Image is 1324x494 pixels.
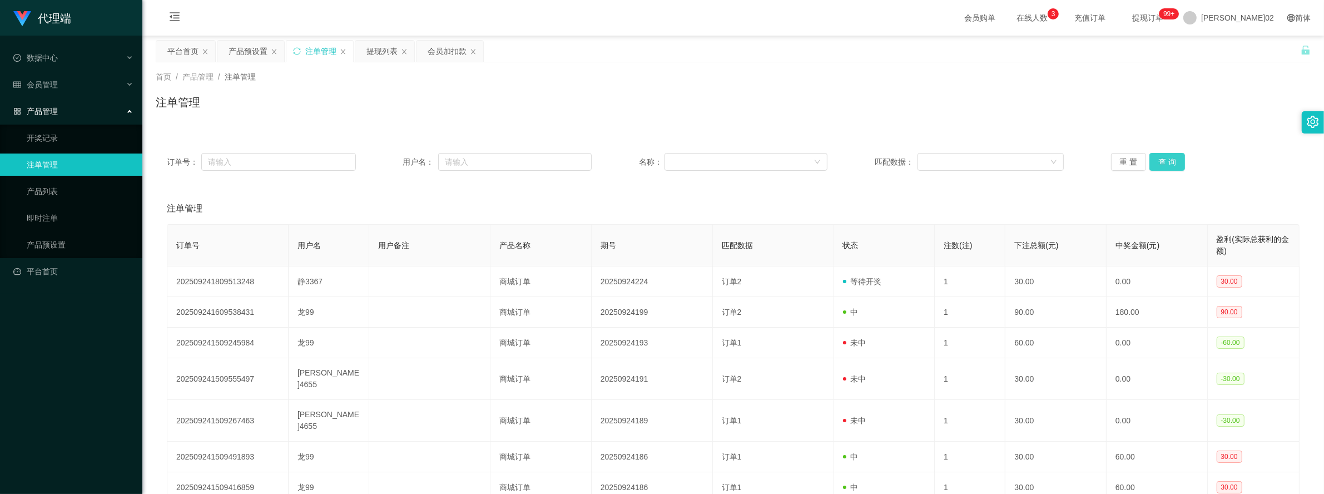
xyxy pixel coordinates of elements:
[470,48,477,55] i: 图标： 关闭
[1217,414,1244,427] span: -30.00
[167,297,289,328] td: 202509241609538431
[438,153,592,171] input: 请输入
[1005,400,1107,442] td: 30.00
[490,328,592,358] td: 商城订单
[297,241,321,250] span: 用户名
[27,154,133,176] a: 注单管理
[1107,358,1208,400] td: 0.00
[1287,14,1295,22] i: 图标： global
[167,328,289,358] td: 202509241509245984
[851,452,859,461] font: 中
[851,277,882,286] font: 等待开奖
[1050,159,1057,166] i: 图标： 向下
[13,107,21,115] i: 图标： AppStore-O
[490,442,592,472] td: 商城订单
[1149,153,1185,171] button: 查 询
[1217,481,1242,493] span: 30.00
[722,374,742,383] span: 订单2
[851,416,866,425] font: 未中
[592,266,713,297] td: 20250924224
[229,41,267,62] div: 产品预设置
[490,358,592,400] td: 商城订单
[851,483,859,492] font: 中
[1132,13,1163,22] font: 提现订单
[428,41,467,62] div: 会员加扣款
[1217,306,1242,318] span: 90.00
[305,41,336,62] div: 注单管理
[1048,8,1059,19] sup: 3
[13,11,31,27] img: logo.9652507e.png
[176,241,200,250] span: 订单号
[1005,358,1107,400] td: 30.00
[814,159,821,166] i: 图标： 向下
[722,483,742,492] span: 订单1
[722,416,742,425] span: 订单1
[289,358,369,400] td: [PERSON_NAME]4655
[289,297,369,328] td: 龙99
[401,48,408,55] i: 图标： 关闭
[156,1,194,36] i: 图标： menu-fold
[1016,13,1048,22] font: 在线人数
[1217,337,1244,349] span: -60.00
[27,234,133,256] a: 产品预设置
[592,297,713,328] td: 20250924199
[851,338,866,347] font: 未中
[340,48,346,55] i: 图标： 关闭
[182,72,214,81] span: 产品管理
[167,202,202,215] span: 注单管理
[167,400,289,442] td: 202509241509267463
[1014,241,1058,250] span: 下注总额(元)
[592,328,713,358] td: 20250924193
[271,48,277,55] i: 图标： 关闭
[935,328,1005,358] td: 1
[201,153,356,171] input: 请输入
[202,48,209,55] i: 图标： 关闭
[1107,328,1208,358] td: 0.00
[851,308,859,317] font: 中
[27,207,133,229] a: 即时注单
[935,400,1005,442] td: 1
[289,400,369,442] td: [PERSON_NAME]4655
[403,156,438,168] span: 用户名：
[1217,275,1242,288] span: 30.00
[1159,8,1179,19] sup: 1206
[289,328,369,358] td: 龙99
[490,297,592,328] td: 商城订单
[1217,373,1244,385] span: -30.00
[13,13,71,22] a: 代理端
[1307,116,1319,128] i: 图标： 设置
[592,442,713,472] td: 20250924186
[490,266,592,297] td: 商城订单
[1005,328,1107,358] td: 60.00
[13,54,21,62] i: 图标： check-circle-o
[935,297,1005,328] td: 1
[935,358,1005,400] td: 1
[27,53,58,62] font: 数据中心
[875,156,918,168] span: 匹配数据：
[225,72,256,81] span: 注单管理
[218,72,220,81] span: /
[1301,45,1311,55] i: 图标： 解锁
[1107,442,1208,472] td: 60.00
[1107,297,1208,328] td: 180.00
[38,1,71,36] h1: 代理端
[156,72,171,81] span: 首页
[499,241,530,250] span: 产品名称
[27,80,58,89] font: 会员管理
[156,94,200,111] h1: 注单管理
[935,266,1005,297] td: 1
[722,452,742,461] span: 订单1
[935,442,1005,472] td: 1
[851,374,866,383] font: 未中
[167,41,199,62] div: 平台首页
[722,338,742,347] span: 订单1
[722,277,742,286] span: 订单2
[176,72,178,81] span: /
[1005,442,1107,472] td: 30.00
[27,127,133,149] a: 开奖记录
[1217,235,1290,255] span: 盈利(实际总获利的金额)
[293,47,301,55] i: 图标： 同步
[1107,400,1208,442] td: 0.00
[13,81,21,88] i: 图标： table
[289,266,369,297] td: 静3367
